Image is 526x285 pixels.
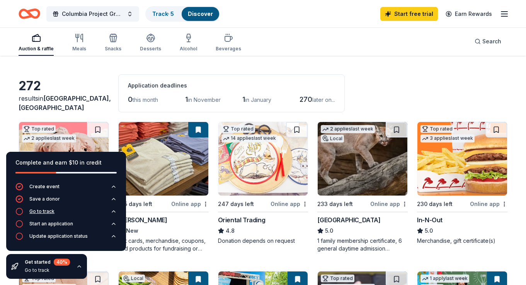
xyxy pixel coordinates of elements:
[122,275,145,282] div: Local
[425,226,433,235] span: 5.0
[188,10,213,17] a: Discover
[118,237,209,252] div: Gift cards, merchandise, coupons, and products for fundraising or community events
[180,30,197,56] button: Alcohol
[417,122,507,196] img: Image for In-N-Out
[19,94,109,112] div: results
[226,226,235,235] span: 4.8
[441,7,497,21] a: Earn Rewards
[140,46,161,52] div: Desserts
[62,9,124,19] span: Columbia Project Grad 2026
[218,122,308,245] a: Image for Oriental TradingTop rated14 applieslast week247 days leftOnline appOriental Trading4.8D...
[218,199,254,209] div: 247 days left
[380,7,438,21] a: Start free trial
[72,46,86,52] div: Meals
[420,275,469,283] div: 1 apply last week
[420,134,475,142] div: 3 applies last week
[29,233,88,239] div: Update application status
[19,122,109,252] a: Image for Amy's Ice CreamsTop rated2 applieslast week245 days leftOnline app•Quick[PERSON_NAME]'s...
[15,183,117,195] button: Create event
[25,267,70,273] div: Go to track
[318,122,407,196] img: Image for Houston Zoo
[300,95,312,103] span: 270
[218,215,266,225] div: Oriental Trading
[321,125,375,133] div: 2 applies last week
[105,30,121,56] button: Snacks
[321,135,344,142] div: Local
[25,259,70,266] div: Get started
[19,94,111,112] span: in
[19,5,40,23] a: Home
[118,122,209,252] a: Image for Murdoch's185 days leftOnline app[PERSON_NAME]NewGift cards, merchandise, coupons, and p...
[417,199,453,209] div: 230 days left
[325,226,333,235] span: 5.0
[221,125,255,133] div: Top rated
[15,232,117,245] button: Update application status
[119,122,208,196] img: Image for Murdoch's
[72,30,86,56] button: Meals
[152,10,174,17] a: Track· 5
[317,237,408,252] div: 1 family membership certificate, 6 general daytime admission ticket(s)
[420,125,454,133] div: Top rated
[29,184,60,190] div: Create event
[317,122,408,252] a: Image for Houston Zoo2 applieslast weekLocal233 days leftOnline app[GEOGRAPHIC_DATA]5.01 family m...
[216,30,241,56] button: Beverages
[22,125,56,133] div: Top rated
[470,199,507,209] div: Online app
[271,199,308,209] div: Online app
[417,122,507,245] a: Image for In-N-OutTop rated3 applieslast week230 days leftOnline appIn-N-Out5.0Merchandise, gift ...
[19,78,109,94] div: 272
[242,95,245,103] span: 1
[128,95,133,103] span: 0
[188,96,221,103] span: in November
[218,237,308,245] div: Donation depends on request
[15,220,117,232] button: Start an application
[312,96,335,103] span: later on...
[171,199,209,209] div: Online app
[417,237,507,245] div: Merchandise, gift certificate(s)
[128,81,335,90] div: Application deadlines
[145,6,220,22] button: Track· 5Discover
[417,215,443,225] div: In-N-Out
[15,208,117,220] button: Go to track
[29,196,60,202] div: Save a donor
[370,199,408,209] div: Online app
[245,96,271,103] span: in January
[29,208,54,215] div: Go to track
[317,215,380,225] div: [GEOGRAPHIC_DATA]
[216,46,241,52] div: Beverages
[19,30,54,56] button: Auction & raffle
[22,134,76,142] div: 2 applies last week
[118,215,167,225] div: [PERSON_NAME]
[19,94,111,112] span: [GEOGRAPHIC_DATA], [GEOGRAPHIC_DATA]
[46,6,139,22] button: Columbia Project Grad 2026
[321,275,354,282] div: Top rated
[54,259,70,266] div: 40 %
[19,46,54,52] div: Auction & raffle
[468,34,507,49] button: Search
[105,46,121,52] div: Snacks
[218,122,308,196] img: Image for Oriental Trading
[482,37,501,46] span: Search
[133,96,158,103] span: this month
[317,199,353,209] div: 233 days left
[185,95,188,103] span: 1
[180,46,197,52] div: Alcohol
[221,134,277,142] div: 14 applies last week
[140,30,161,56] button: Desserts
[118,199,152,209] div: 185 days left
[15,158,117,167] div: Complete and earn $10 in credit
[29,221,73,227] div: Start an application
[15,195,117,208] button: Save a donor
